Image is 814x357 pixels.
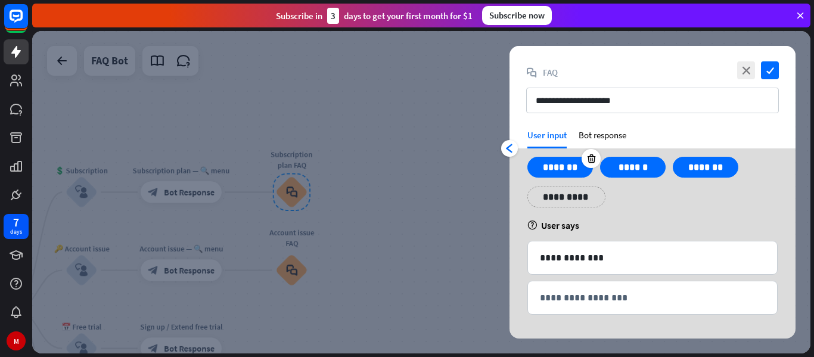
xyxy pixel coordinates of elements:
[737,61,755,79] i: close
[761,61,779,79] i: check
[543,67,558,78] span: FAQ
[527,219,778,231] div: User says
[579,129,626,148] div: Bot response
[527,221,538,230] i: help
[526,67,537,78] i: block_faq
[10,5,45,41] button: Open LiveChat chat widget
[327,8,339,24] div: 3
[505,144,514,153] i: arrowhead_left
[527,129,567,141] div: User input
[4,214,29,239] a: 7 days
[10,228,22,236] div: days
[13,217,19,228] div: 7
[7,331,26,350] div: M
[482,6,552,25] div: Subscribe now
[276,8,473,24] div: Subscribe in days to get your first month for $1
